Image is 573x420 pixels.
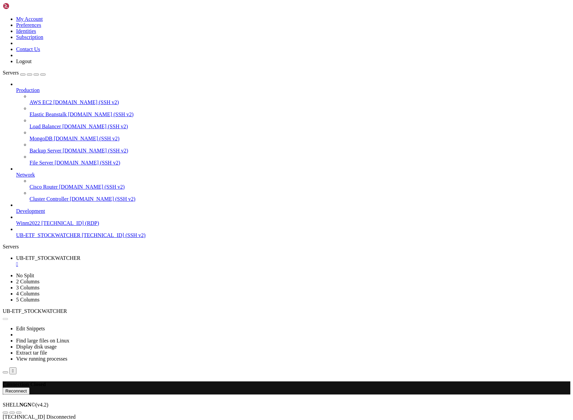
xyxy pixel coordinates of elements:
[82,232,146,238] span: [TECHNICAL_ID] (SSH v2)
[30,154,570,166] li: File Server [DOMAIN_NAME] (SSH v2)
[3,70,19,76] span: Servers
[63,148,128,153] span: [DOMAIN_NAME] (SSH v2)
[30,130,570,142] li: MongoDB [DOMAIN_NAME] (SSH v2)
[16,356,67,362] a: View running processes
[30,160,53,166] span: File Server
[30,178,570,190] li: Cisco Router [DOMAIN_NAME] (SSH v2)
[16,291,40,296] a: 4 Columns
[30,148,61,153] span: Backup Server
[16,338,69,343] a: Find large files on Linux
[30,99,570,105] a: AWS EC2 [DOMAIN_NAME] (SSH v2)
[16,232,81,238] span: UB-ETF_STOCKWATCHER
[16,208,45,214] span: Development
[30,136,570,142] a: MongoDB [DOMAIN_NAME] (SSH v2)
[30,196,570,202] a: Cluster Controller [DOMAIN_NAME] (SSH v2)
[16,285,40,290] a: 3 Columns
[30,124,61,129] span: Load Balancer
[16,202,570,214] li: Development
[16,214,570,226] li: Winm2022 [TECHNICAL_ID] (RDP)
[16,297,40,302] a: 5 Columns
[9,367,16,374] button: 
[30,196,68,202] span: Cluster Controller
[16,81,570,166] li: Production
[68,111,134,117] span: [DOMAIN_NAME] (SSH v2)
[16,87,40,93] span: Production
[30,93,570,105] li: AWS EC2 [DOMAIN_NAME] (SSH v2)
[16,87,570,93] a: Production
[16,16,43,22] a: My Account
[30,148,570,154] a: Backup Server [DOMAIN_NAME] (SSH v2)
[16,172,35,178] span: Network
[30,111,570,118] a: Elastic Beanstalk [DOMAIN_NAME] (SSH v2)
[16,344,57,349] a: Display disk usage
[30,118,570,130] li: Load Balancer [DOMAIN_NAME] (SSH v2)
[16,46,40,52] a: Contact Us
[30,184,570,190] a: Cisco Router [DOMAIN_NAME] (SSH v2)
[16,273,34,278] a: No Split
[30,160,570,166] a: File Server [DOMAIN_NAME] (SSH v2)
[16,220,40,226] span: Winm2022
[30,184,58,190] span: Cisco Router
[16,255,570,267] a: UB-ETF_STOCKWATCHER
[16,172,570,178] a: Network
[3,308,67,314] span: UB-ETF_STOCKWATCHER
[3,70,46,76] a: Servers
[16,22,41,28] a: Preferences
[12,368,14,373] div: 
[16,350,47,356] a: Extract tar file
[59,184,125,190] span: [DOMAIN_NAME] (SSH v2)
[55,160,120,166] span: [DOMAIN_NAME] (SSH v2)
[16,58,32,64] a: Logout
[16,34,43,40] a: Subscription
[30,99,52,105] span: AWS EC2
[30,105,570,118] li: Elastic Beanstalk [DOMAIN_NAME] (SSH v2)
[30,190,570,202] li: Cluster Controller [DOMAIN_NAME] (SSH v2)
[16,208,570,214] a: Development
[30,136,52,141] span: MongoDB
[30,111,67,117] span: Elastic Beanstalk
[16,279,40,284] a: 2 Columns
[16,326,45,331] a: Edit Snippets
[62,124,128,129] span: [DOMAIN_NAME] (SSH v2)
[16,232,570,238] a: UB-ETF_STOCKWATCHER [TECHNICAL_ID] (SSH v2)
[3,3,41,9] img: Shellngn
[54,136,119,141] span: [DOMAIN_NAME] (SSH v2)
[16,261,570,267] a: 
[41,220,99,226] span: [TECHNICAL_ID] (RDP)
[30,142,570,154] li: Backup Server [DOMAIN_NAME] (SSH v2)
[53,99,119,105] span: [DOMAIN_NAME] (SSH v2)
[30,124,570,130] a: Load Balancer [DOMAIN_NAME] (SSH v2)
[16,226,570,238] li: UB-ETF_STOCKWATCHER [TECHNICAL_ID] (SSH v2)
[16,255,81,261] span: UB-ETF_STOCKWATCHER
[16,166,570,202] li: Network
[16,220,570,226] a: Winm2022 [TECHNICAL_ID] (RDP)
[16,28,36,34] a: Identities
[3,244,570,250] div: Servers
[70,196,136,202] span: [DOMAIN_NAME] (SSH v2)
